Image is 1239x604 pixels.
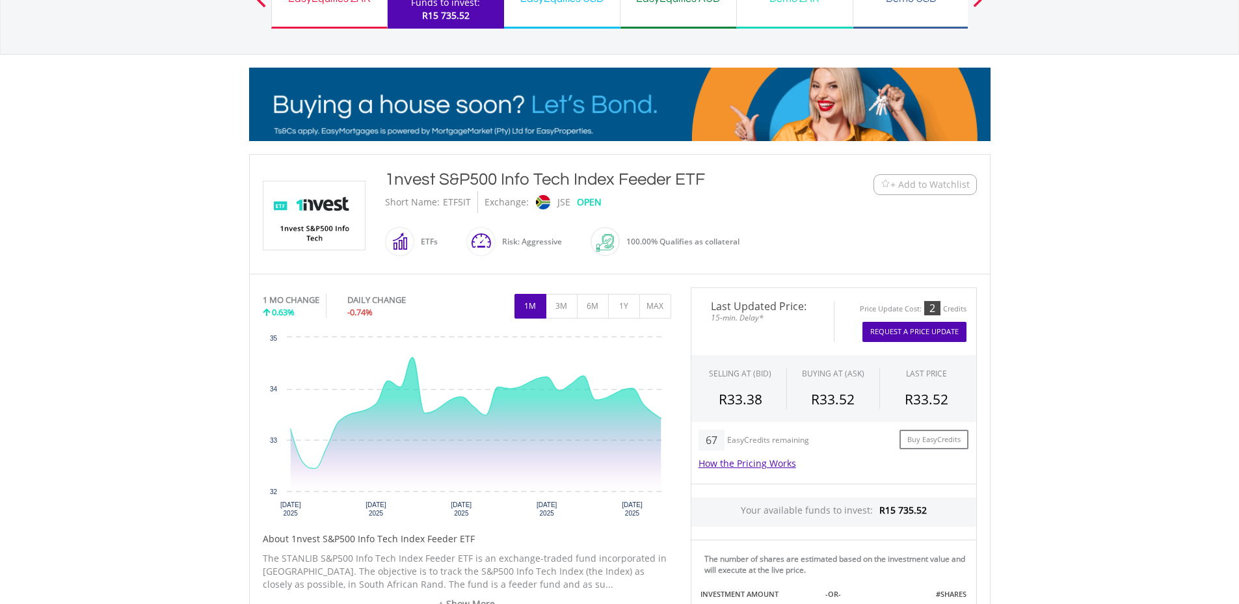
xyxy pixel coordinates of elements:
[269,488,277,495] text: 32
[535,195,550,209] img: jse.png
[899,430,968,450] a: Buy EasyCredits
[727,436,809,447] div: EasyCredits remaining
[263,294,319,306] div: 1 MO CHANGE
[280,501,300,517] text: [DATE] 2025
[546,294,578,319] button: 3M
[700,589,779,599] label: INVESTMENT AMOUNT
[608,294,640,319] button: 1Y
[422,9,470,21] span: R15 735.52
[905,390,948,408] span: R33.52
[943,304,966,314] div: Credits
[451,501,472,517] text: [DATE] 2025
[269,437,277,444] text: 33
[699,457,796,469] a: How the Pricing Works
[596,234,614,252] img: collateral-qualifying-green.svg
[514,294,546,319] button: 1M
[622,501,643,517] text: [DATE] 2025
[347,306,373,318] span: -0.74%
[860,304,922,314] div: Price Update Cost:
[890,178,970,191] span: + Add to Watchlist
[263,331,671,526] div: Chart. Highcharts interactive chart.
[936,589,966,599] label: #SHARES
[366,501,386,517] text: [DATE] 2025
[639,294,671,319] button: MAX
[577,191,602,213] div: OPEN
[879,504,927,516] span: R15 735.52
[811,390,855,408] span: R33.52
[385,168,793,191] div: 1nvest S&P500 Info Tech Index Feeder ETF
[496,226,562,257] div: Risk: Aggressive
[626,236,739,247] span: 100.00% Qualifies as collateral
[881,179,890,189] img: Watchlist
[825,589,841,599] label: -OR-
[709,368,771,379] div: SELLING AT (BID)
[536,501,557,517] text: [DATE] 2025
[265,181,363,250] img: TFSA.ETF5IT.png
[906,368,947,379] div: LAST PRICE
[269,335,277,342] text: 35
[443,191,471,213] div: ETF5IT
[873,174,977,195] button: Watchlist + Add to Watchlist
[385,191,440,213] div: Short Name:
[269,386,277,393] text: 34
[701,301,824,311] span: Last Updated Price:
[249,68,991,141] img: EasyMortage Promotion Banner
[414,226,438,257] div: ETFs
[263,331,671,526] svg: Interactive chart
[802,368,864,379] span: BUYING AT (ASK)
[691,497,976,527] div: Your available funds to invest:
[699,430,725,451] div: 67
[485,191,529,213] div: Exchange:
[557,191,570,213] div: JSE
[577,294,609,319] button: 6M
[263,532,671,545] h5: About 1nvest S&P500 Info Tech Index Feeder ETF
[924,301,940,315] div: 2
[719,390,762,408] span: R33.38
[347,294,449,306] div: DAILY CHANGE
[701,311,824,324] span: 15-min. Delay*
[263,552,671,591] p: The STANLIB S&P500 Info Tech Index Feeder ETF is an exchange-traded fund incorporated in [GEOGRAP...
[862,322,966,342] button: Request A Price Update
[272,306,295,318] span: 0.63%
[704,553,971,575] div: The number of shares are estimated based on the investment value and will execute at the live price.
